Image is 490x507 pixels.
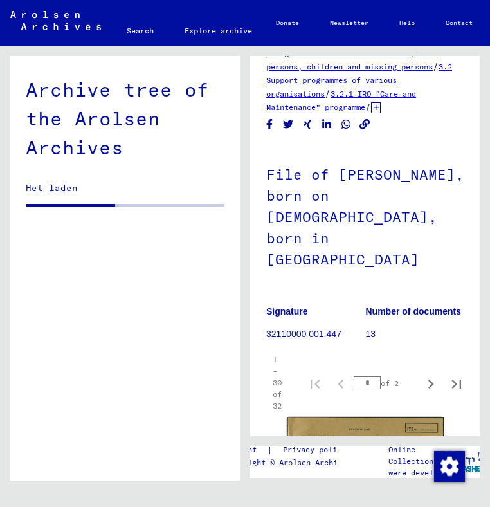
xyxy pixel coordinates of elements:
[26,181,224,195] p: Het laden
[434,451,465,482] img: Change consent
[366,327,465,341] p: 13
[301,116,314,133] button: Share on Xing
[365,101,371,113] span: /
[266,145,464,286] h1: File of [PERSON_NAME], born on [DEMOGRAPHIC_DATA], born in [GEOGRAPHIC_DATA]
[169,15,268,46] a: Explore archive
[267,443,273,457] font: |
[26,75,224,162] div: Archive tree of the Arolsen Archives
[273,354,282,412] div: 1 – 30 of 32
[266,306,308,317] b: Signature
[320,116,334,133] button: Share on LinkedIn
[263,116,277,133] button: Share on Facebook
[358,116,372,133] button: Copy link
[325,88,331,99] span: /
[266,89,416,112] a: 3.2.1 IRO "Care and Maintenance" programme
[418,370,444,396] button: Next page
[366,306,462,317] b: Number of documents
[384,8,430,39] a: Help
[282,116,295,133] button: Share on Twitter
[273,443,361,457] a: Privacy policy
[266,327,365,341] p: 32110000 001.447
[381,378,399,388] font: of 2
[433,60,439,72] span: /
[444,370,469,396] button: Last page
[225,457,361,480] p: Copyright © Arolsen Archives, 2021
[328,370,354,396] button: Previous page
[302,370,328,396] button: First page
[430,8,488,39] a: Contact
[111,15,169,46] a: Search
[266,62,452,98] a: 3.2 Support programmes of various organisations
[10,11,101,30] img: Arolsen_neg.svg
[340,116,353,133] button: Share on WhatsApp
[260,8,314,39] a: Donate
[314,8,384,39] a: Newsletter
[388,467,452,502] p: were developed in partnership with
